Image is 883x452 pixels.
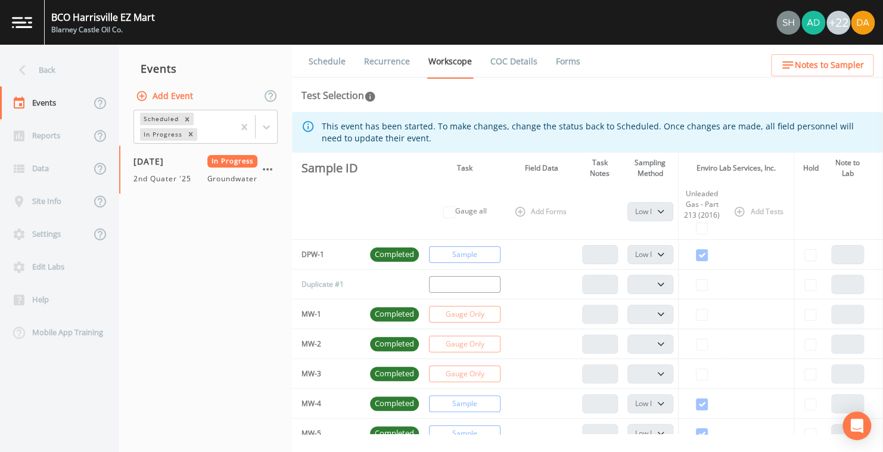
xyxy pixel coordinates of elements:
div: Unleaded Gas - Part 213 (2016) [683,188,721,221]
span: 2nd Quater '25 [133,174,198,184]
td: MW-4 [292,389,365,419]
img: e87f1c0e44c1658d59337c30f0e43455 [851,11,875,35]
a: [DATE]In Progress2nd Quater '25Groundwater [119,145,292,194]
span: Completed [370,368,419,380]
span: [DATE] [133,155,172,168]
span: Completed [370,338,419,350]
td: MW-2 [292,329,365,359]
div: In Progress [140,128,184,141]
a: Workscope [427,45,474,79]
td: Duplicate #1 [292,270,365,299]
img: 0c990c1840edeb35a1cda5a7759fdb3c [801,11,825,35]
th: Note to Lab [826,153,869,184]
div: Remove Scheduled [181,113,194,125]
a: Schedule [307,45,347,78]
div: Scheduled [140,113,181,125]
span: Completed [370,308,419,320]
div: Test Selection [301,88,376,103]
div: +22 [826,11,850,35]
th: Task Notes [577,153,623,184]
span: Notes to Sampler [795,58,864,73]
th: Enviro Lab Services, Inc. [678,153,794,184]
td: MW-1 [292,299,365,329]
div: Open Intercom Messenger [842,411,871,440]
th: Field Data [506,153,577,184]
th: Task [424,153,506,184]
button: Add Event [133,85,198,107]
td: DPW-1 [292,240,365,270]
div: Remove In Progress [184,128,197,141]
span: In Progress [207,155,258,168]
td: MW-3 [292,359,365,389]
span: Completed [370,398,419,410]
label: Gauge all [455,206,487,216]
span: Completed [370,428,419,439]
div: shaynee@enviro-britesolutions.com [776,11,801,35]
a: COC Details [489,45,539,78]
div: This event has been started. To make changes, change the status back to Scheduled. Once changes a... [322,116,873,149]
img: 726fd29fcef06c5d4d94ec3380ebb1a1 [776,11,800,35]
img: logo [12,17,32,28]
button: Notes to Sampler [771,54,873,76]
div: Aimee Dumas [801,11,826,35]
th: Sampling Method [623,153,679,184]
td: MW-5 [292,419,365,448]
th: Sample ID [292,153,365,184]
div: Events [119,54,292,83]
div: BCO Harrisville EZ Mart [51,10,155,24]
svg: In this section you'll be able to select the analytical test to run, based on the media type, and... [364,91,376,103]
div: Blarney Castle Oil Co. [51,24,155,35]
a: Forms [554,45,582,78]
span: Completed [370,249,419,261]
a: Recurrence [362,45,412,78]
th: Hold [794,153,826,184]
span: Groundwater [207,174,257,184]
